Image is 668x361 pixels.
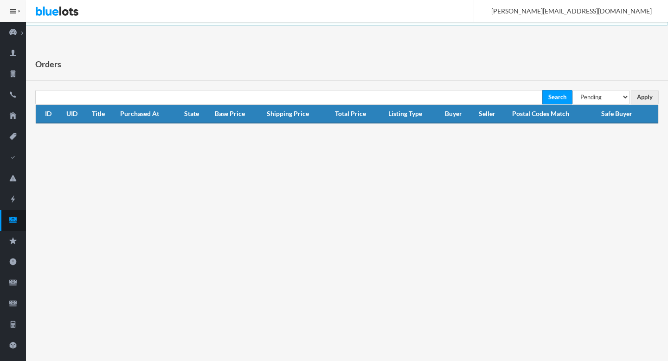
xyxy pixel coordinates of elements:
h1: Orders [35,57,61,71]
th: Listing Type [385,105,442,123]
input: Search [542,90,572,104]
span: [PERSON_NAME][EMAIL_ADDRESS][DOMAIN_NAME] [481,7,652,15]
th: Buyer [441,105,475,123]
th: State [180,105,211,123]
th: Postal Codes Match [508,105,597,123]
th: UID [63,105,88,123]
th: Base Price [211,105,263,123]
th: ID [36,105,63,123]
th: Title [88,105,116,123]
th: Shipping Price [263,105,332,123]
th: Purchased At [116,105,180,123]
th: Total Price [331,105,384,123]
th: Seller [475,105,508,123]
th: Safe Buyer [597,105,658,123]
input: Apply [631,90,659,104]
